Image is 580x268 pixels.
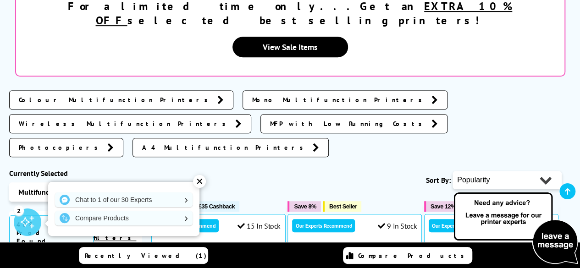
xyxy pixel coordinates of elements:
span: Photocopiers [19,143,103,152]
span: Best Seller [329,203,357,210]
span: £35 Cashback [199,203,235,210]
img: Open Live Chat window [452,191,580,266]
div: ✕ [193,175,206,188]
span: MFP with Low Running Costs [270,119,427,128]
button: £35 Cashback [192,201,239,212]
button: Best Seller [323,201,362,212]
span: A4 Multifunction Printers [142,143,308,152]
a: A4 Multifunction Printers [133,138,329,157]
button: Save 12% [424,201,460,212]
a: Photocopiers [9,138,123,157]
button: Save 8% [287,201,320,212]
div: 15 In Stock [238,221,281,230]
span: Save 8% [294,203,316,210]
div: Currently Selected [9,169,142,178]
a: Compare Products [343,247,472,264]
span: Multifunction [18,187,62,197]
span: Sort By: [426,175,451,185]
a: Colour Multifunction Printers [9,90,233,109]
div: 2 [14,205,24,215]
a: MFP with Low Running Costs [260,114,447,133]
a: Recently Viewed (1) [79,247,208,264]
div: 9 In Stock [378,221,417,230]
span: Save 12% [431,203,456,210]
span: Colour Multifunction Printers [19,95,213,104]
span: Recently Viewed (1) [85,252,207,260]
a: Chat to 1 of our 30 Experts [55,192,193,207]
a: Wireless Multifunction Printers [9,114,251,133]
div: Our Experts Recommend [292,219,355,232]
span: Wireless Multifunction Printers [19,119,231,128]
a: Compare Products [55,211,193,225]
a: Mono Multifunction Printers [243,90,447,109]
div: Our Experts Recommend [429,219,492,232]
span: 488 Products Found [9,215,94,250]
a: View Sale Items [232,37,348,57]
span: Mono Multifunction Printers [252,95,427,104]
span: Compare Products [358,252,469,260]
